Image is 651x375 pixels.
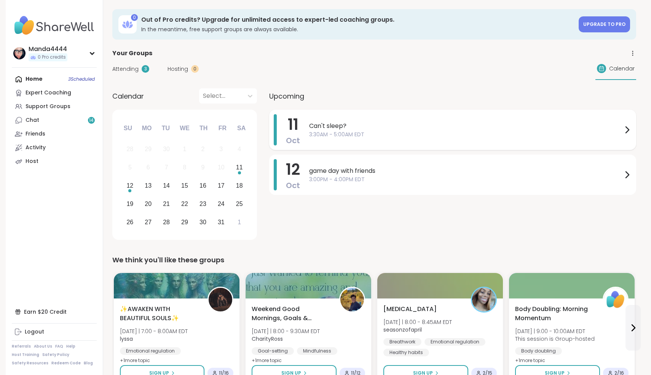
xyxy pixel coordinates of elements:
[218,180,225,191] div: 17
[609,65,635,73] span: Calendar
[218,162,225,172] div: 10
[34,344,52,349] a: About Us
[236,199,243,209] div: 25
[604,288,627,311] img: ShareWell
[177,196,193,212] div: Choose Wednesday, October 22nd, 2025
[112,255,636,265] div: We think you'll like these groups
[26,158,38,165] div: Host
[140,141,156,158] div: Not available Monday, September 29th, 2025
[29,45,67,53] div: Manda4444
[579,16,630,32] a: Upgrade to Pro
[126,180,133,191] div: 12
[195,141,211,158] div: Not available Thursday, October 2nd, 2025
[231,141,247,158] div: Not available Saturday, October 4th, 2025
[142,65,149,73] div: 3
[177,214,193,230] div: Choose Wednesday, October 29th, 2025
[120,335,133,343] b: lyssa
[236,162,243,172] div: 11
[120,327,188,335] span: [DATE] | 7:00 - 8:00AM EDT
[309,131,622,139] span: 3:30AM - 5:00AM EDT
[201,144,204,154] div: 2
[112,65,139,73] span: Attending
[383,338,421,346] div: Breathwork
[165,162,168,172] div: 7
[209,288,232,311] img: lyssa
[195,120,212,137] div: Th
[288,114,298,135] span: 11
[269,91,304,101] span: Upcoming
[195,178,211,194] div: Choose Thursday, October 16th, 2025
[213,196,229,212] div: Choose Friday, October 24th, 2025
[214,120,231,137] div: Fr
[218,199,225,209] div: 24
[181,217,188,227] div: 29
[122,178,138,194] div: Choose Sunday, October 12th, 2025
[340,288,364,311] img: CharityRoss
[145,180,152,191] div: 13
[12,12,97,39] img: ShareWell Nav Logo
[163,180,170,191] div: 14
[515,347,562,355] div: Body doubling
[181,199,188,209] div: 22
[12,361,48,366] a: Safety Resources
[177,178,193,194] div: Choose Wednesday, October 15th, 2025
[383,326,422,334] b: seasonzofapril
[252,327,320,335] span: [DATE] | 8:00 - 9:30AM EDT
[158,141,175,158] div: Not available Tuesday, September 30th, 2025
[120,120,136,137] div: Su
[252,335,283,343] b: CharityRoss
[383,318,452,326] span: [DATE] | 8:00 - 8:45AM EDT
[42,352,69,357] a: Safety Policy
[213,214,229,230] div: Choose Friday, October 31st, 2025
[126,199,133,209] div: 19
[12,344,31,349] a: Referrals
[26,144,46,152] div: Activity
[309,121,622,131] span: Can't sleep?
[472,288,496,311] img: seasonzofapril
[183,144,187,154] div: 1
[231,196,247,212] div: Choose Saturday, October 25th, 2025
[233,120,250,137] div: Sa
[286,159,300,180] span: 12
[122,214,138,230] div: Choose Sunday, October 26th, 2025
[213,160,229,176] div: Not available Friday, October 10th, 2025
[383,349,429,356] div: Healthy habits
[112,49,152,58] span: Your Groups
[231,160,247,176] div: Choose Saturday, October 11th, 2025
[51,361,81,366] a: Redeem Code
[236,180,243,191] div: 18
[13,47,26,59] img: Manda4444
[515,305,594,323] span: Body Doubling: Morning Momentum
[158,178,175,194] div: Choose Tuesday, October 14th, 2025
[181,180,188,191] div: 15
[145,199,152,209] div: 20
[195,214,211,230] div: Choose Thursday, October 30th, 2025
[120,347,181,355] div: Emotional regulation
[515,335,595,343] span: This session is Group-hosted
[238,217,241,227] div: 1
[231,214,247,230] div: Choose Saturday, November 1st, 2025
[12,100,97,113] a: Support Groups
[66,344,75,349] a: Help
[213,141,229,158] div: Not available Friday, October 3rd, 2025
[140,178,156,194] div: Choose Monday, October 13th, 2025
[218,217,225,227] div: 31
[168,65,188,73] span: Hosting
[163,217,170,227] div: 28
[177,160,193,176] div: Not available Wednesday, October 8th, 2025
[158,214,175,230] div: Choose Tuesday, October 28th, 2025
[12,155,97,168] a: Host
[126,217,133,227] div: 26
[141,16,574,24] h3: Out of Pro credits? Upgrade for unlimited access to expert-led coaching groups.
[177,141,193,158] div: Not available Wednesday, October 1st, 2025
[38,54,66,61] span: 0 Pro credits
[140,160,156,176] div: Not available Monday, October 6th, 2025
[12,127,97,141] a: Friends
[25,328,44,336] div: Logout
[128,162,132,172] div: 5
[131,14,138,21] div: 0
[140,196,156,212] div: Choose Monday, October 20th, 2025
[383,305,437,314] span: [MEDICAL_DATA]
[176,120,193,137] div: We
[286,135,300,146] span: Oct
